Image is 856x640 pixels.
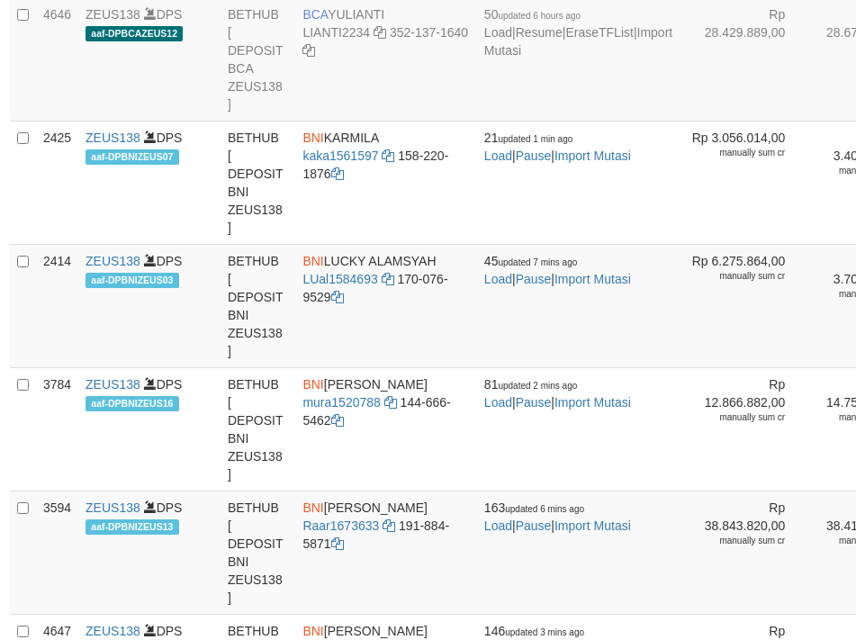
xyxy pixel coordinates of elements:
span: aaf-DPBNIZEUS03 [86,273,179,288]
a: Import Mutasi [554,272,631,286]
a: Load [484,149,512,163]
span: aaf-DPBNIZEUS07 [86,149,179,165]
a: ZEUS138 [86,500,140,515]
span: | | [484,500,631,533]
span: 163 [484,500,584,515]
span: BNI [302,254,323,268]
span: updated 2 mins ago [498,381,577,391]
a: Import Mutasi [484,25,672,58]
a: ZEUS138 [86,624,140,638]
td: [PERSON_NAME] 144-666-5462 [295,367,476,491]
a: Pause [516,518,552,533]
span: 50 [484,7,581,22]
td: Rp 3.056.014,00 [680,121,812,244]
div: manually sum cr [687,147,785,159]
td: 2425 [36,121,78,244]
span: 21 [484,131,572,145]
td: DPS [78,244,221,367]
a: LIANTI2234 [302,25,370,40]
td: BETHUB [ DEPOSIT BNI ZEUS138 ] [221,121,295,244]
span: updated 1 min ago [498,134,572,144]
td: Rp 6.275.864,00 [680,244,812,367]
a: Pause [516,272,552,286]
td: 2414 [36,244,78,367]
span: | | [484,131,631,163]
td: BETHUB [ DEPOSIT BNI ZEUS138 ] [221,491,295,614]
span: 146 [484,624,584,638]
td: DPS [78,367,221,491]
td: BETHUB [ DEPOSIT BNI ZEUS138 ] [221,244,295,367]
a: ZEUS138 [86,7,140,22]
span: updated 3 mins ago [505,627,584,637]
span: aaf-DPBNIZEUS16 [86,396,179,411]
td: LUCKY ALAMSYAH 170-076-9529 [295,244,476,367]
a: EraseTFList [565,25,633,40]
span: aaf-DPBCAZEUS12 [86,26,183,41]
a: kaka1561597 [302,149,378,163]
td: DPS [78,491,221,614]
a: Load [484,272,512,286]
span: updated 7 mins ago [498,257,577,267]
td: KARMILA 158-220-1876 [295,121,476,244]
a: Load [484,25,512,40]
span: | | | [484,7,672,58]
span: updated 6 hours ago [498,11,581,21]
td: BETHUB [ DEPOSIT BNI ZEUS138 ] [221,367,295,491]
span: BNI [302,131,323,145]
span: updated 6 mins ago [505,504,584,514]
td: 3784 [36,367,78,491]
a: Import Mutasi [554,395,631,410]
span: | | [484,377,631,410]
a: Import Mutasi [554,518,631,533]
a: mura1520788 [302,395,380,410]
a: LUal1584693 [302,272,377,286]
td: Rp 38.843.820,00 [680,491,812,614]
a: Pause [516,149,552,163]
a: ZEUS138 [86,254,140,268]
span: BNI [302,500,323,515]
td: [PERSON_NAME] 191-884-5871 [295,491,476,614]
span: 45 [484,254,577,268]
td: Rp 12.866.882,00 [680,367,812,491]
a: Raar1673633 [302,518,379,533]
a: Load [484,518,512,533]
span: 81 [484,377,577,392]
a: Load [484,395,512,410]
span: | | [484,254,631,286]
td: 3594 [36,491,78,614]
td: DPS [78,121,221,244]
a: ZEUS138 [86,377,140,392]
span: BCA [302,7,328,22]
a: Pause [516,395,552,410]
a: Import Mutasi [554,149,631,163]
div: manually sum cr [687,270,785,283]
a: Resume [516,25,563,40]
span: BNI [302,624,323,638]
span: aaf-DPBNIZEUS13 [86,519,179,535]
div: manually sum cr [687,535,785,547]
a: ZEUS138 [86,131,140,145]
div: manually sum cr [687,411,785,424]
span: BNI [302,377,323,392]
